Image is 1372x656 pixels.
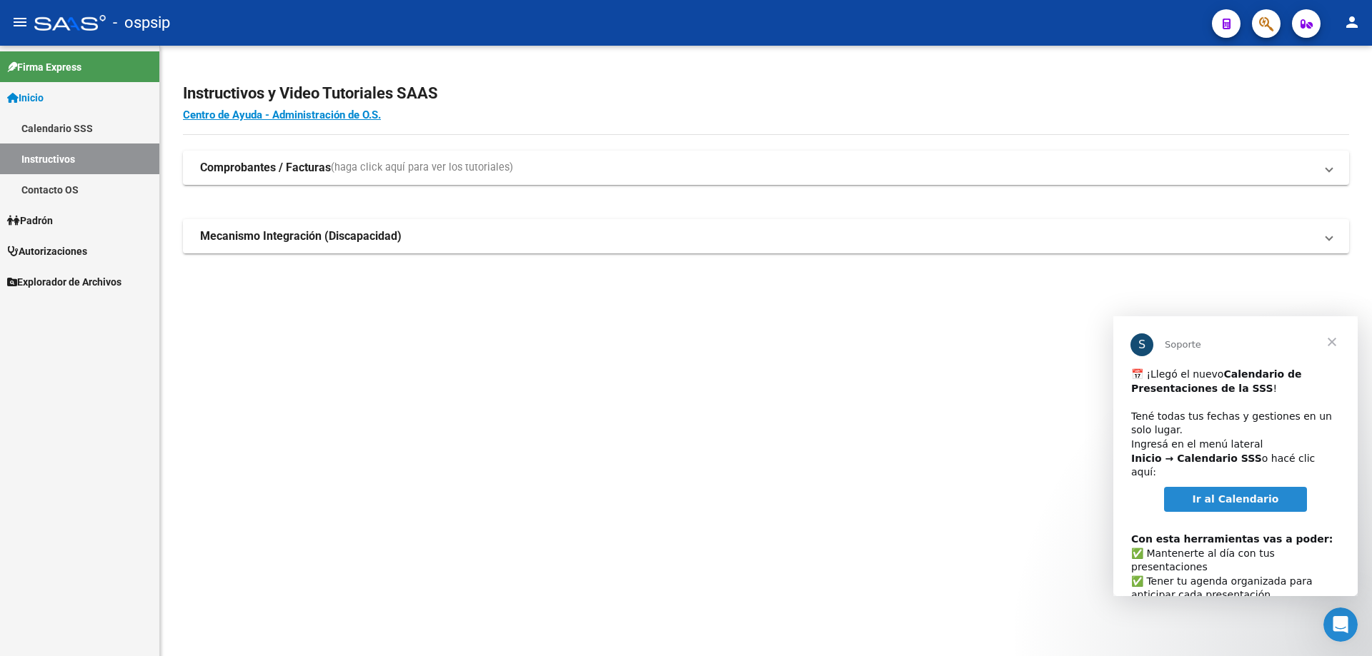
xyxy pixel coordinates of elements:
[7,213,53,228] span: Padrón
[183,80,1349,107] h2: Instructivos y Video Tutoriales SAAS
[331,160,513,176] span: (haga click aquí para ver los tutoriales)
[113,7,170,39] span: - ospsip
[18,202,227,384] div: ​✅ Mantenerte al día con tus presentaciones ✅ Tener tu agenda organizada para anticipar cada pres...
[1323,607,1358,642] iframe: Intercom live chat
[200,228,402,244] strong: Mecanismo Integración (Discapacidad)
[1343,14,1361,31] mat-icon: person
[7,90,44,106] span: Inicio
[183,109,381,121] a: Centro de Ayuda - Administración de O.S.
[18,217,219,228] b: Con esta herramientas vas a poder:
[183,151,1349,185] mat-expansion-panel-header: Comprobantes / Facturas(haga click aquí para ver los tutoriales)
[200,160,331,176] strong: Comprobantes / Facturas
[11,14,29,31] mat-icon: menu
[1113,316,1358,596] iframe: Intercom live chat mensaje
[7,59,81,75] span: Firma Express
[7,274,121,290] span: Explorador de Archivos
[183,219,1349,253] mat-expansion-panel-header: Mecanismo Integración (Discapacidad)
[7,243,87,259] span: Autorizaciones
